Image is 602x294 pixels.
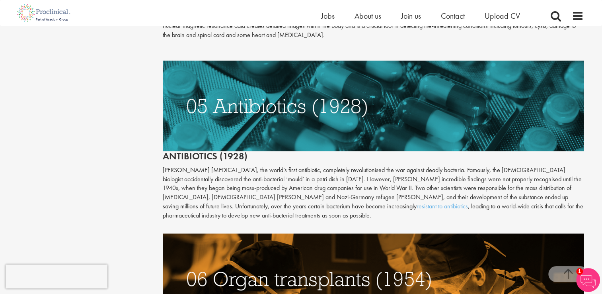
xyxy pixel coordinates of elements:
[6,265,107,288] iframe: reCAPTCHA
[417,202,468,210] a: resistant to antibiotics
[441,11,465,21] a: Contact
[163,166,584,220] p: [PERSON_NAME] [MEDICAL_DATA], the world’s first antibiotic, completely revolutionised the war aga...
[163,61,584,161] h2: Antibiotics (1928)
[485,11,520,21] a: Upload CV
[355,11,381,21] a: About us
[576,268,583,275] span: 1
[163,61,584,151] img: antibiotics
[321,11,335,21] a: Jobs
[163,12,584,40] p: The next major medical imaging technology was discovered in [DATE] when [PERSON_NAME] produced th...
[576,268,600,292] img: Chatbot
[401,11,421,21] a: Join us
